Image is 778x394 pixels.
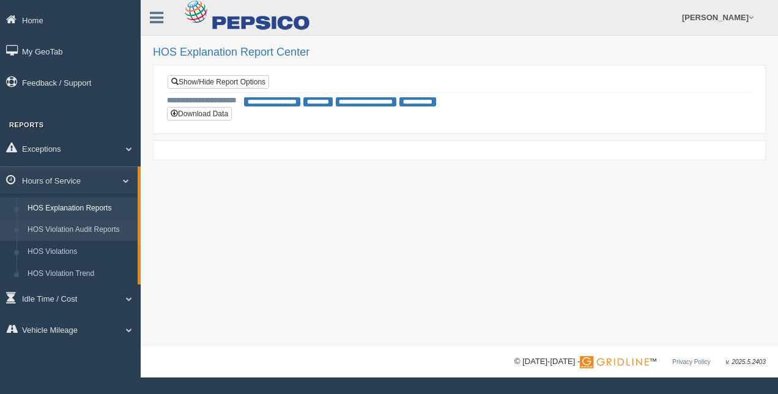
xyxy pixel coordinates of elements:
a: Show/Hide Report Options [168,75,269,89]
a: HOS Violation Audit Reports [22,219,138,241]
button: Download Data [167,107,232,121]
img: Gridline [580,356,649,368]
span: v. 2025.5.2403 [726,359,766,365]
div: © [DATE]-[DATE] - ™ [514,355,766,368]
a: HOS Violations [22,241,138,263]
h2: HOS Explanation Report Center [153,46,766,59]
a: Privacy Policy [672,359,710,365]
a: HOS Explanation Reports [22,198,138,220]
a: HOS Violation Trend [22,263,138,285]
